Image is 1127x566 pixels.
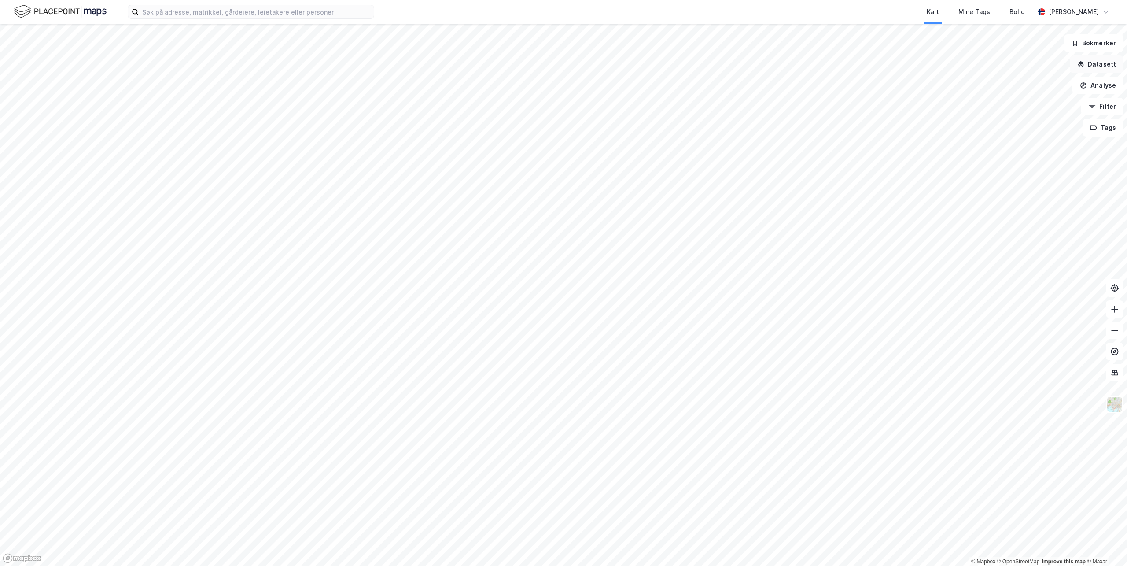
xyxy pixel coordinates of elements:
button: Filter [1081,98,1123,115]
a: OpenStreetMap [997,559,1040,565]
img: logo.f888ab2527a4732fd821a326f86c7f29.svg [14,4,107,19]
div: Kart [927,7,939,17]
div: Bolig [1009,7,1025,17]
img: Z [1106,396,1123,413]
a: Mapbox homepage [3,553,41,563]
a: Improve this map [1042,559,1086,565]
div: [PERSON_NAME] [1049,7,1099,17]
input: Søk på adresse, matrikkel, gårdeiere, leietakere eller personer [139,5,374,18]
div: Mine Tags [958,7,990,17]
button: Bokmerker [1064,34,1123,52]
iframe: Chat Widget [1083,524,1127,566]
div: Kontrollprogram for chat [1083,524,1127,566]
button: Analyse [1072,77,1123,94]
button: Tags [1083,119,1123,137]
button: Datasett [1070,55,1123,73]
a: Mapbox [971,559,995,565]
